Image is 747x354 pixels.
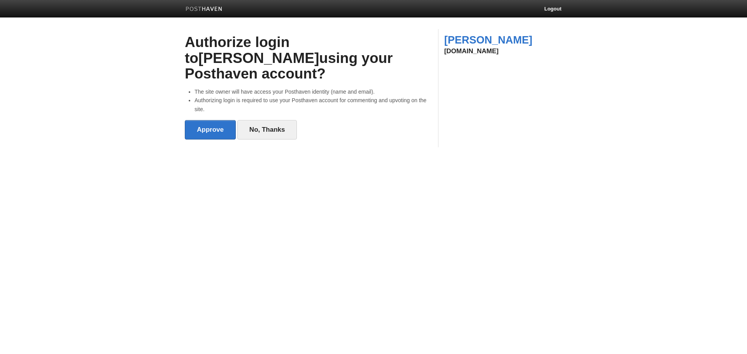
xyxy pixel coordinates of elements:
[195,87,432,96] li: The site owner will have access your Posthaven identity (name and email).
[444,47,499,55] a: [DOMAIN_NAME]
[237,120,297,140] a: No, Thanks
[444,34,533,46] a: [PERSON_NAME]
[195,96,432,113] li: Authorizing login is required to use your Posthaven account for commenting and upvoting on the site.
[185,120,236,140] input: Approve
[198,50,319,66] strong: [PERSON_NAME]
[186,7,223,12] img: Posthaven-bar
[185,35,432,82] h2: Authorize login to using your Posthaven account?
